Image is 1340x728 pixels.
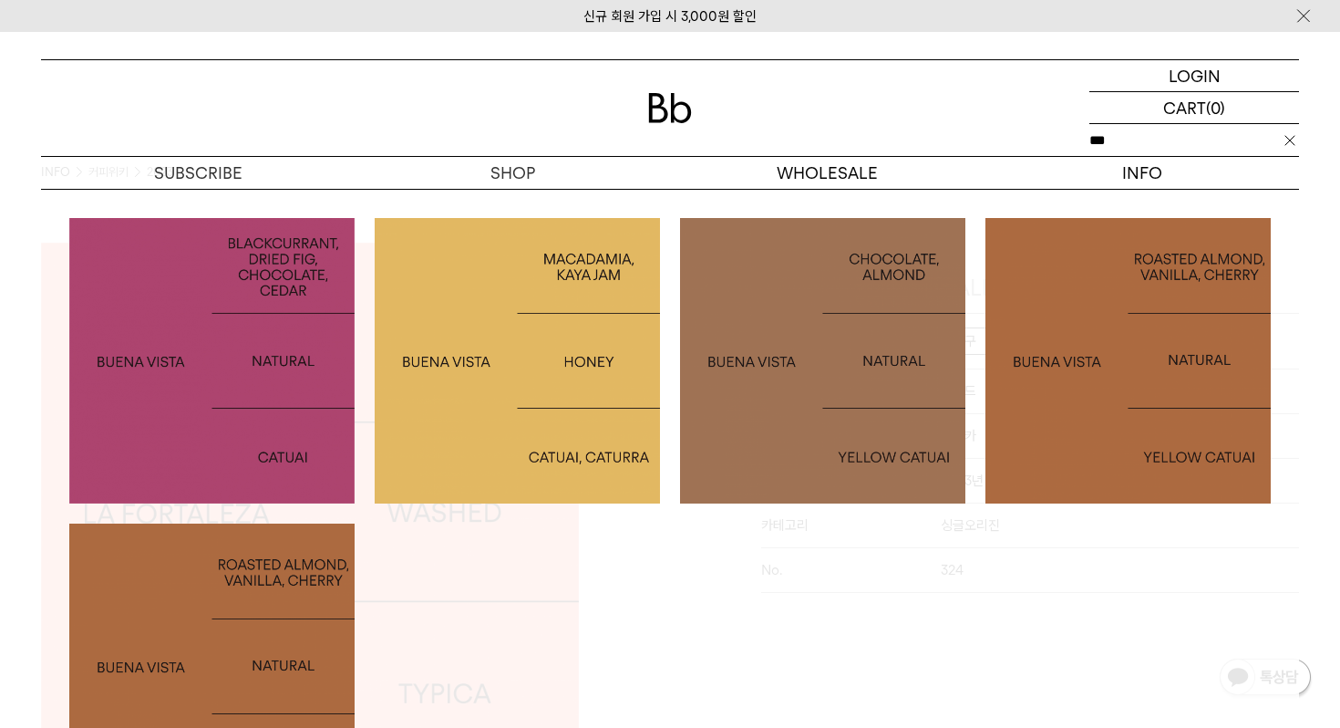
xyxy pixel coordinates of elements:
[1169,60,1221,91] p: LOGIN
[69,218,355,504] a: 과테말라 부에나 비스타GUATEMALA BUENA VISTA
[1089,92,1299,124] a: CART (0)
[356,157,670,189] a: SHOP
[1206,92,1225,123] p: (0)
[985,218,1271,504] img: 과테말라 부에나 비스타GUATEMALA BUENA VISTA
[670,157,984,189] p: WHOLESALE
[984,157,1299,189] p: INFO
[680,218,965,504] img: 과테말라 부에나 비스타 내추럴GUATEMALA BUENA VISTA NATURAL
[583,8,757,25] a: 신규 회원 가입 시 3,000원 할인
[1089,60,1299,92] a: LOGIN
[69,218,355,504] img: 1000001153_add2_087.jpg
[648,93,692,123] img: 로고
[41,157,356,189] a: SUBSCRIBE
[375,218,660,504] img: 과테말라 부에나 비스타 허니GUATEMALA BUENA VISTA HONEY
[1163,92,1206,123] p: CART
